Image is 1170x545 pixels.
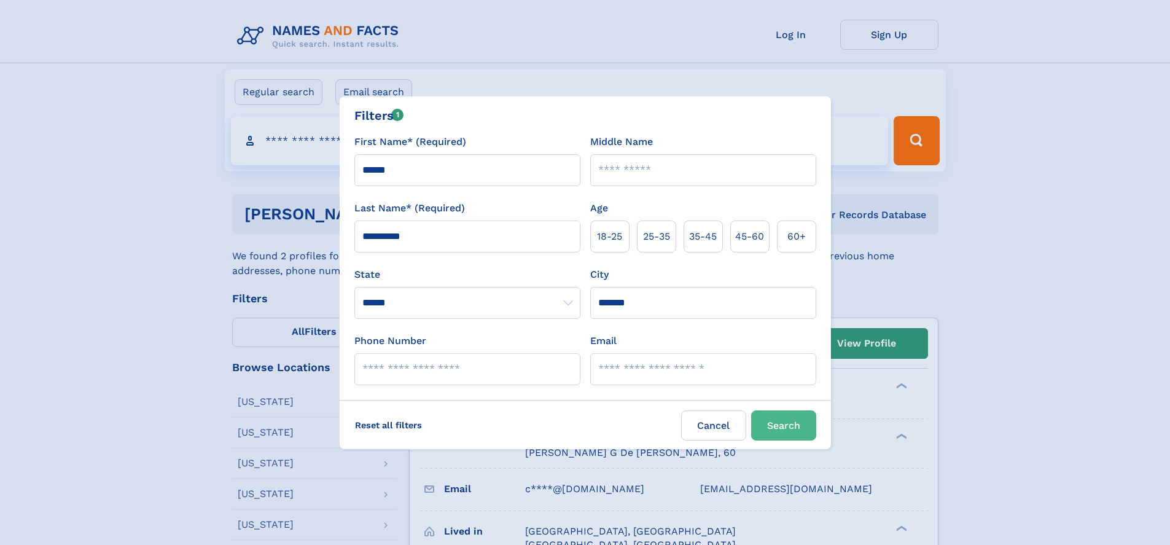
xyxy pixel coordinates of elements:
span: 60+ [787,229,806,244]
div: Filters [354,106,404,125]
span: 35‑45 [689,229,717,244]
label: City [590,267,609,282]
label: Last Name* (Required) [354,201,465,216]
label: First Name* (Required) [354,135,466,149]
label: Cancel [681,410,746,441]
label: State [354,267,580,282]
span: 18‑25 [597,229,622,244]
label: Reset all filters [347,410,430,440]
span: 45‑60 [735,229,764,244]
span: 25‑35 [643,229,670,244]
label: Email [590,334,617,348]
label: Phone Number [354,334,426,348]
button: Search [751,410,816,441]
label: Age [590,201,608,216]
label: Middle Name [590,135,653,149]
